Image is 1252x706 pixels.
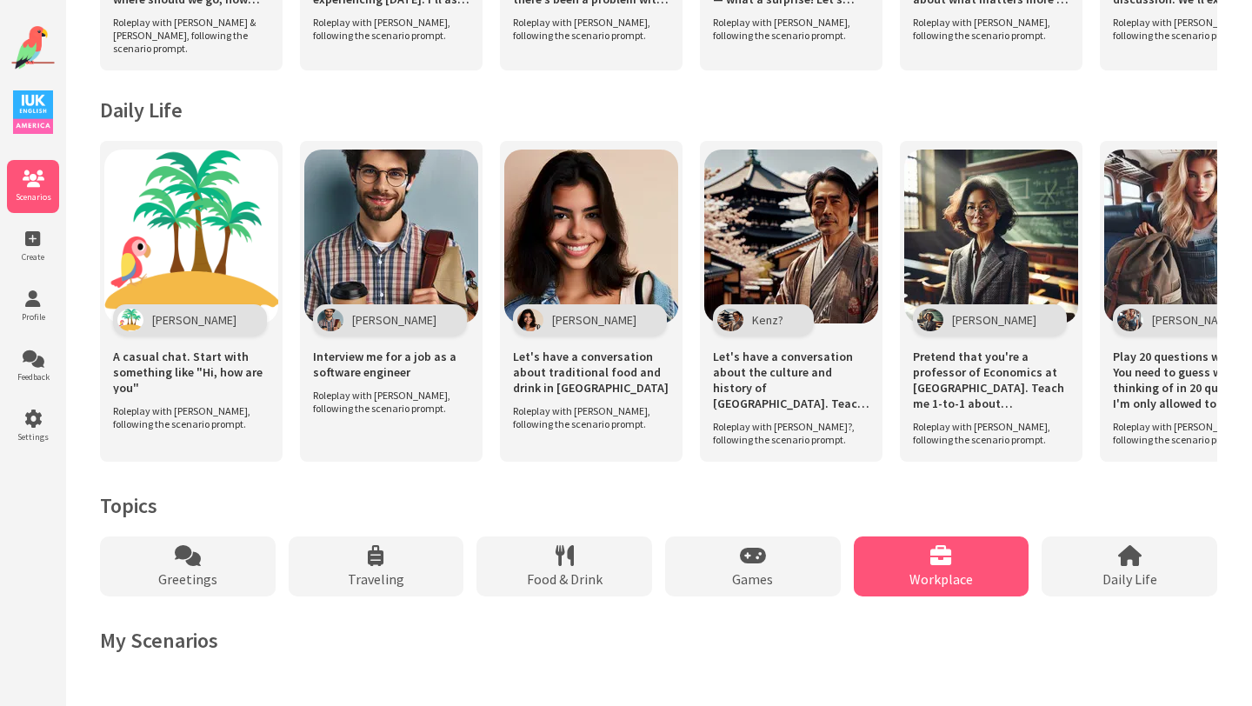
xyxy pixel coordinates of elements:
span: Interview me for a job as a software engineer [313,349,469,380]
span: Roleplay with [PERSON_NAME]?, following the scenario prompt. [713,420,861,446]
img: Character [317,309,343,331]
span: Create [7,251,59,263]
span: Kenz? [752,312,783,328]
img: Character [1117,309,1143,331]
span: Games [732,570,773,588]
img: Character [717,309,743,331]
span: Roleplay with [PERSON_NAME], following the scenario prompt. [913,16,1061,42]
h2: Topics [100,492,1217,519]
span: Roleplay with [PERSON_NAME], following the scenario prompt. [713,16,861,42]
span: Traveling [348,570,404,588]
span: Roleplay with [PERSON_NAME], following the scenario prompt. [513,404,661,430]
img: Character [117,309,143,331]
span: Scenarios [7,191,59,203]
h2: Daily Life [100,97,1217,123]
img: Character [917,309,943,331]
span: A casual chat. Start with something like "Hi, how are you" [113,349,270,396]
img: Scenario Image [504,150,678,323]
span: Profile [7,311,59,323]
img: Scenario Image [104,150,278,323]
span: Roleplay with [PERSON_NAME] & [PERSON_NAME], following the scenario prompt. [113,16,261,55]
img: IUK Logo [13,90,53,134]
span: [PERSON_NAME] [1152,312,1236,328]
span: Roleplay with [PERSON_NAME], following the scenario prompt. [513,16,661,42]
img: Character [517,309,543,331]
span: [PERSON_NAME] [952,312,1036,328]
span: Pretend that you're a professor of Economics at [GEOGRAPHIC_DATA]. Teach me 1-to-1 about macroeco... [913,349,1069,411]
span: [PERSON_NAME] [552,312,636,328]
span: Workplace [909,570,973,588]
span: Roleplay with [PERSON_NAME], following the scenario prompt. [313,16,461,42]
img: Scenario Image [904,150,1078,323]
img: Website Logo [11,26,55,70]
span: Daily Life [1102,570,1157,588]
span: Settings [7,431,59,443]
img: Scenario Image [304,150,478,323]
h2: My Scenarios [100,627,1217,654]
img: Scenario Image [704,150,878,323]
span: Roleplay with [PERSON_NAME], following the scenario prompt. [313,389,461,415]
span: Roleplay with [PERSON_NAME], following the scenario prompt. [913,420,1061,446]
span: Greetings [158,570,217,588]
span: [PERSON_NAME] [352,312,436,328]
span: [PERSON_NAME] [152,312,236,328]
span: Roleplay with [PERSON_NAME], following the scenario prompt. [113,404,261,430]
span: Let's have a conversation about traditional food and drink in [GEOGRAPHIC_DATA] [513,349,669,396]
span: Feedback [7,371,59,383]
span: Food & Drink [527,570,603,588]
span: Let's have a conversation about the culture and history of [GEOGRAPHIC_DATA]. Teach me about it [713,349,869,411]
